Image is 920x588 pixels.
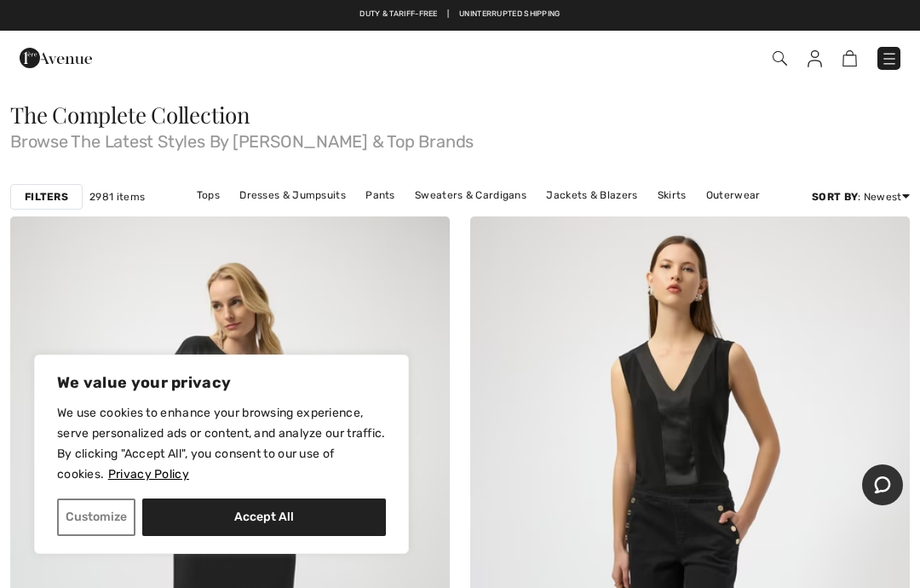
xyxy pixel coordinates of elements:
[10,126,910,150] span: Browse The Latest Styles By [PERSON_NAME] & Top Brands
[514,9,571,20] a: Free Returns
[877,235,892,249] img: heart_black_full.svg
[34,355,409,554] div: We value your privacy
[406,184,535,206] a: Sweaters & Cardigans
[862,464,903,507] iframe: Opens a widget where you can chat to one of our agents
[698,184,769,206] a: Outerwear
[502,9,503,20] span: |
[649,184,695,206] a: Skirts
[57,403,386,485] p: We use cookies to enhance your browsing experience, serve personalized ads or content, and analyz...
[812,189,910,205] div: : Newest
[107,466,190,482] a: Privacy Policy
[349,9,492,20] a: Free shipping on orders over $99
[357,184,404,206] a: Pants
[57,499,135,536] button: Customize
[812,191,858,203] strong: Sort By
[417,235,432,249] img: heart_black_full.svg
[20,49,92,65] a: 1ère Avenue
[808,50,822,67] img: My Info
[142,499,386,536] button: Accept All
[188,184,228,206] a: Tops
[25,189,68,205] strong: Filters
[842,50,857,66] img: Shopping Bag
[881,50,898,67] img: Menu
[57,372,386,393] p: We value your privacy
[231,184,354,206] a: Dresses & Jumpsuits
[20,41,92,75] img: 1ère Avenue
[10,100,250,130] span: The Complete Collection
[773,51,787,66] img: Search
[538,184,646,206] a: Jackets & Blazers
[89,189,145,205] span: 2981 items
